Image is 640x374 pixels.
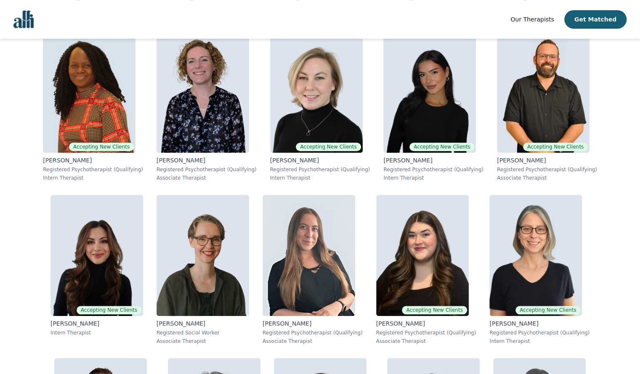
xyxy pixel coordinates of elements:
img: Shannon_Vokes [263,195,355,316]
span: Accepting New Clients [515,306,580,314]
p: Intern Therapist [270,175,370,181]
p: [PERSON_NAME] [157,319,249,328]
span: Accepting New Clients [523,143,588,151]
p: Intern Therapist [383,175,483,181]
p: Registered Psychotherapist (Qualifying) [157,166,257,173]
p: Registered Psychotherapist (Qualifying) [497,166,597,173]
p: [PERSON_NAME] [497,156,597,164]
p: [PERSON_NAME] [383,156,483,164]
span: Accepting New Clients [69,143,134,151]
span: Accepting New Clients [296,143,361,151]
a: Our Therapists [510,14,554,24]
img: alli logo [13,11,34,28]
p: Intern Therapist [50,329,143,336]
img: Catherine_Robbe [157,32,249,153]
p: Associate Therapist [497,175,597,181]
img: Alyssa_Tweedie [383,32,476,153]
p: Registered Psychotherapist (Qualifying) [489,329,590,336]
a: Grace_NyamweyaAccepting New Clients[PERSON_NAME]Registered Psychotherapist (Qualifying)Intern The... [36,25,150,188]
a: Olivia_SnowAccepting New Clients[PERSON_NAME]Registered Psychotherapist (Qualifying)Associate The... [369,188,483,351]
p: Registered Psychotherapist (Qualifying) [270,166,370,173]
img: Jocelyn_Crawford [270,32,363,153]
p: [PERSON_NAME] [43,156,143,164]
p: [PERSON_NAME] [157,156,257,164]
p: Intern Therapist [43,175,143,181]
a: Catherine_Robbe[PERSON_NAME]Registered Psychotherapist (Qualifying)Associate Therapist [150,25,263,188]
a: Alyssa_TweedieAccepting New Clients[PERSON_NAME]Registered Psychotherapist (Qualifying)Intern The... [377,25,490,188]
p: Registered Psychotherapist (Qualifying) [383,166,483,173]
button: Get Matched [564,10,627,29]
p: Associate Therapist [157,175,257,181]
p: Registered Psychotherapist (Qualifying) [43,166,143,173]
p: [PERSON_NAME] [50,319,143,328]
img: Josh_Cadieux [497,32,590,153]
span: Our Therapists [510,16,554,23]
p: [PERSON_NAME] [270,156,370,164]
p: Registered Psychotherapist (Qualifying) [263,329,363,336]
img: Meghan_Dudley [489,195,582,316]
p: Registered Social Worker [157,329,249,336]
a: Josh_CadieuxAccepting New Clients[PERSON_NAME]Registered Psychotherapist (Qualifying)Associate Th... [490,25,604,188]
p: Registered Psychotherapist (Qualifying) [376,329,476,336]
p: [PERSON_NAME] [376,319,476,328]
a: Jocelyn_CrawfordAccepting New Clients[PERSON_NAME]Registered Psychotherapist (Qualifying)Intern T... [263,25,377,188]
a: Shannon_Vokes[PERSON_NAME]Registered Psychotherapist (Qualifying)Associate Therapist [256,188,369,351]
p: Associate Therapist [157,338,249,345]
img: Grace_Nyamweya [43,32,135,153]
span: Accepting New Clients [409,143,474,151]
p: Associate Therapist [376,338,476,345]
img: Claire_Cummings [157,195,249,316]
p: [PERSON_NAME] [489,319,590,328]
a: Saba_SalemiAccepting New Clients[PERSON_NAME]Intern Therapist [44,188,150,351]
p: Intern Therapist [489,338,590,345]
span: Accepting New Clients [402,306,467,314]
p: Associate Therapist [263,338,363,345]
img: Saba_Salemi [50,195,143,316]
a: Meghan_DudleyAccepting New Clients[PERSON_NAME]Registered Psychotherapist (Qualifying)Intern Ther... [483,188,596,351]
span: Accepting New Clients [77,306,141,314]
p: [PERSON_NAME] [263,319,363,328]
a: Claire_Cummings[PERSON_NAME]Registered Social WorkerAssociate Therapist [150,188,256,351]
img: Olivia_Snow [376,195,469,316]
